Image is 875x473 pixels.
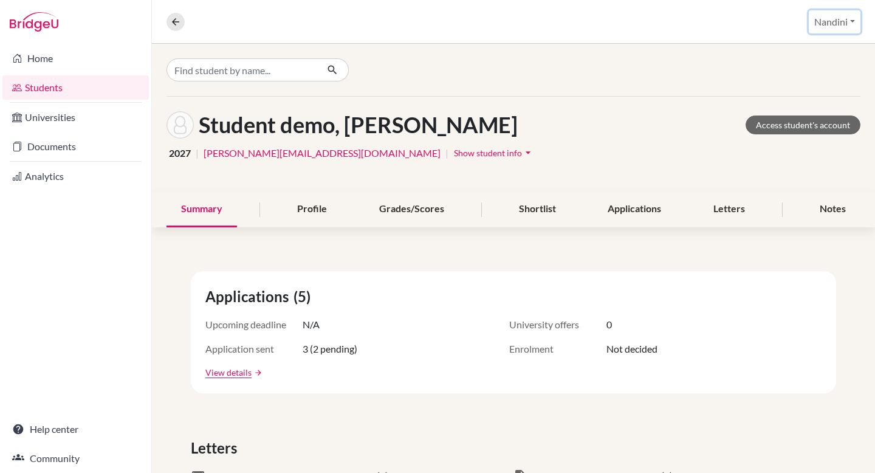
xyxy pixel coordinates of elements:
[166,111,194,139] img: Nandini Student demo's avatar
[746,116,860,134] a: Access student's account
[453,143,535,162] button: Show student infoarrow_drop_down
[445,146,448,161] span: |
[365,192,459,227] div: Grades/Scores
[522,147,534,159] i: arrow_drop_down
[169,146,191,161] span: 2027
[199,112,518,138] h1: Student demo, [PERSON_NAME]
[10,12,58,32] img: Bridge-U
[205,342,303,356] span: Application sent
[166,58,317,81] input: Find student by name...
[2,417,149,441] a: Help center
[205,366,252,379] a: View details
[196,146,199,161] span: |
[805,192,860,227] div: Notes
[303,317,320,332] span: N/A
[504,192,571,227] div: Shortlist
[2,105,149,129] a: Universities
[509,317,606,332] span: University offers
[252,368,262,377] a: arrow_forward
[454,148,522,158] span: Show student info
[204,146,441,161] a: [PERSON_NAME][EMAIL_ADDRESS][DOMAIN_NAME]
[303,342,357,356] span: 3 (2 pending)
[509,342,606,356] span: Enrolment
[2,446,149,471] a: Community
[2,134,149,159] a: Documents
[809,10,860,33] button: Nandini
[283,192,341,227] div: Profile
[205,286,293,308] span: Applications
[593,192,676,227] div: Applications
[205,317,303,332] span: Upcoming deadline
[606,342,657,356] span: Not decided
[699,192,760,227] div: Letters
[2,46,149,71] a: Home
[606,317,612,332] span: 0
[293,286,315,308] span: (5)
[2,75,149,100] a: Students
[166,192,237,227] div: Summary
[191,437,242,459] span: Letters
[2,164,149,188] a: Analytics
